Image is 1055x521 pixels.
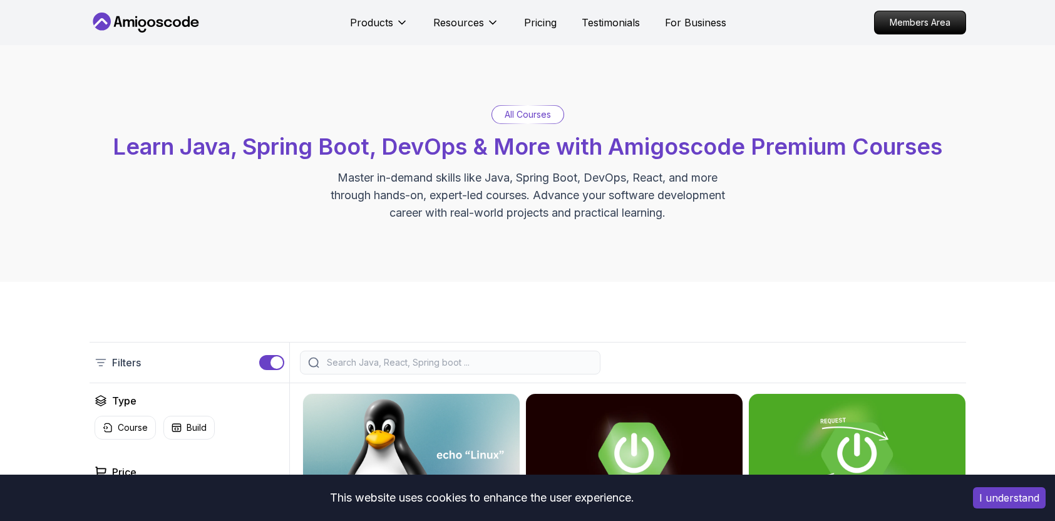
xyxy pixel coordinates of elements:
p: All Courses [505,108,551,121]
a: Testimonials [582,15,640,30]
p: Course [118,421,148,434]
button: Course [95,416,156,440]
img: Building APIs with Spring Boot card [749,394,965,515]
img: Linux Fundamentals card [303,394,520,515]
p: Members Area [875,11,965,34]
img: Advanced Spring Boot card [526,394,743,515]
h2: Price [112,465,136,480]
button: Resources [433,15,499,40]
a: Pricing [524,15,557,30]
a: Members Area [874,11,966,34]
div: This website uses cookies to enhance the user experience. [9,484,954,512]
p: Resources [433,15,484,30]
span: Learn Java, Spring Boot, DevOps & More with Amigoscode Premium Courses [113,133,942,160]
p: Master in-demand skills like Java, Spring Boot, DevOps, React, and more through hands-on, expert-... [317,169,738,222]
p: Products [350,15,393,30]
p: Build [187,421,207,434]
p: Filters [112,355,141,370]
button: Accept cookies [973,487,1046,508]
button: Products [350,15,408,40]
input: Search Java, React, Spring boot ... [324,356,592,369]
button: Build [163,416,215,440]
h2: Type [112,393,136,408]
a: For Business [665,15,726,30]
